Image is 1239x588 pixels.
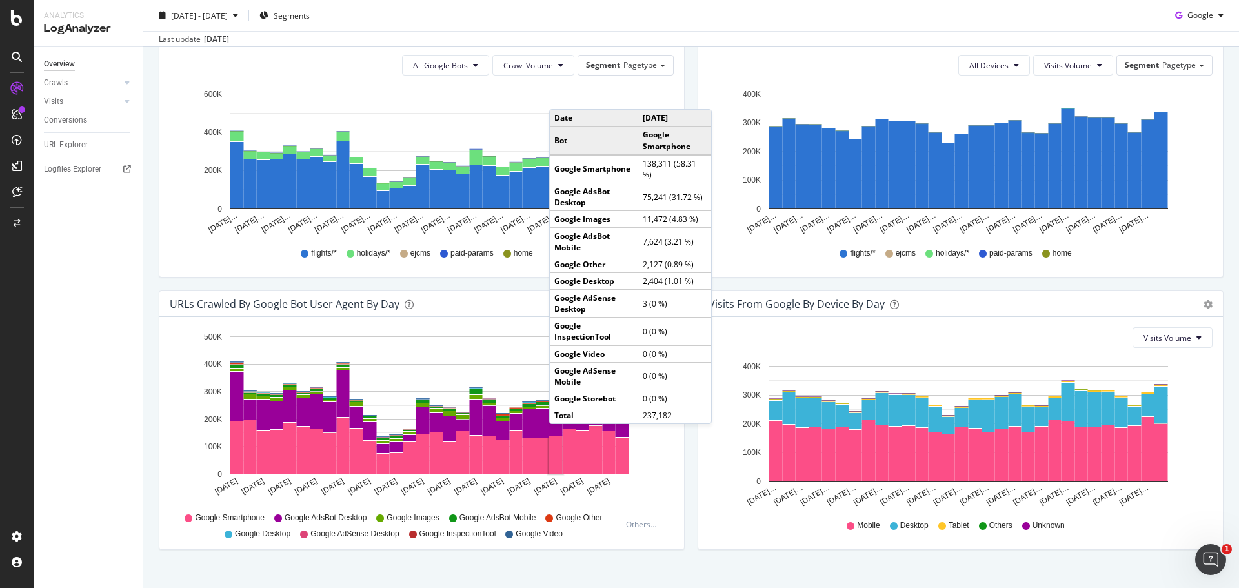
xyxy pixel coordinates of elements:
[638,110,711,127] td: [DATE]
[44,76,68,90] div: Crawls
[44,21,132,36] div: LogAnalyzer
[373,476,399,496] text: [DATE]
[550,183,638,211] td: Google AdsBot Desktop
[159,34,229,45] div: Last update
[638,256,711,272] td: 2,127 (0.89 %)
[989,248,1032,259] span: paid-params
[171,10,228,21] span: [DATE] - [DATE]
[638,407,711,424] td: 237,182
[638,127,711,155] td: Google Smartphone
[709,86,1208,236] svg: A chart.
[638,272,711,289] td: 2,404 (1.01 %)
[514,248,533,259] span: home
[170,327,669,507] div: A chart.
[44,114,134,127] a: Conversions
[319,476,345,496] text: [DATE]
[217,205,222,214] text: 0
[550,127,638,155] td: Bot
[459,512,536,523] span: Google AdsBot Mobile
[623,59,657,70] span: Pagetype
[204,332,222,341] text: 500K
[195,512,264,523] span: Google Smartphone
[550,318,638,345] td: Google InspectionTool
[1222,544,1232,554] span: 1
[419,529,496,540] span: Google InspectionTool
[357,248,390,259] span: holidays/*
[402,55,489,76] button: All Google Bots
[44,114,87,127] div: Conversions
[44,95,121,108] a: Visits
[1125,59,1159,70] span: Segment
[638,318,711,345] td: 0 (0 %)
[1143,332,1191,343] span: Visits Volume
[311,248,336,259] span: flights/*
[743,118,761,127] text: 300K
[492,55,574,76] button: Crawl Volume
[1162,59,1196,70] span: Pagetype
[293,476,319,496] text: [DATE]
[743,362,761,371] text: 400K
[958,55,1030,76] button: All Devices
[743,90,761,99] text: 400K
[638,290,711,318] td: 3 (0 %)
[1195,544,1226,575] iframe: Intercom live chat
[1204,300,1213,309] div: gear
[44,57,75,71] div: Overview
[743,147,761,156] text: 200K
[44,138,134,152] a: URL Explorer
[857,520,880,531] span: Mobile
[638,345,711,362] td: 0 (0 %)
[450,248,494,259] span: paid-params
[426,476,452,496] text: [DATE]
[709,298,885,310] div: Visits From Google By Device By Day
[204,128,222,137] text: 400K
[550,155,638,183] td: Google Smartphone
[1032,520,1065,531] span: Unknown
[638,183,711,211] td: 75,241 (31.72 %)
[756,477,761,486] text: 0
[550,345,638,362] td: Google Video
[170,86,669,236] svg: A chart.
[44,57,134,71] a: Overview
[285,512,367,523] span: Google AdsBot Desktop
[626,519,662,530] div: Others...
[204,34,229,45] div: [DATE]
[756,205,761,214] text: 0
[410,248,430,259] span: ejcms
[154,5,243,26] button: [DATE] - [DATE]
[743,390,761,400] text: 300K
[550,362,638,390] td: Google AdSense Mobile
[516,529,563,540] span: Google Video
[896,248,916,259] span: ejcms
[479,476,505,496] text: [DATE]
[274,10,310,21] span: Segments
[399,476,425,496] text: [DATE]
[638,228,711,256] td: 7,624 (3.21 %)
[550,256,638,272] td: Google Other
[936,248,969,259] span: holidays/*
[556,512,602,523] span: Google Other
[254,5,315,26] button: Segments
[204,360,222,369] text: 400K
[235,529,290,540] span: Google Desktop
[44,163,101,176] div: Logfiles Explorer
[44,95,63,108] div: Visits
[1187,10,1213,21] span: Google
[709,358,1208,508] svg: A chart.
[217,470,222,479] text: 0
[310,529,399,540] span: Google AdSense Desktop
[550,272,638,289] td: Google Desktop
[44,10,132,21] div: Analytics
[204,167,222,176] text: 200K
[44,138,88,152] div: URL Explorer
[585,476,611,496] text: [DATE]
[1170,5,1229,26] button: Google
[1133,327,1213,348] button: Visits Volume
[413,60,468,71] span: All Google Bots
[204,387,222,396] text: 300K
[743,420,761,429] text: 200K
[949,520,969,531] span: Tablet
